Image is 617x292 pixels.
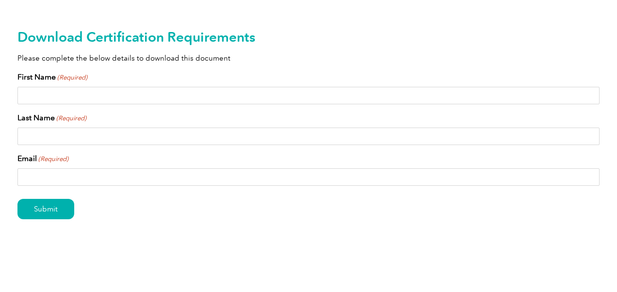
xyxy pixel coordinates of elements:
h2: Download Certification Requirements [17,29,600,45]
input: Submit [17,199,74,219]
p: Please complete the below details to download this document [17,53,600,64]
span: (Required) [56,114,87,123]
span: (Required) [38,154,69,164]
label: Last Name [17,112,86,124]
label: First Name [17,71,87,83]
span: (Required) [57,73,88,82]
label: Email [17,153,68,164]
